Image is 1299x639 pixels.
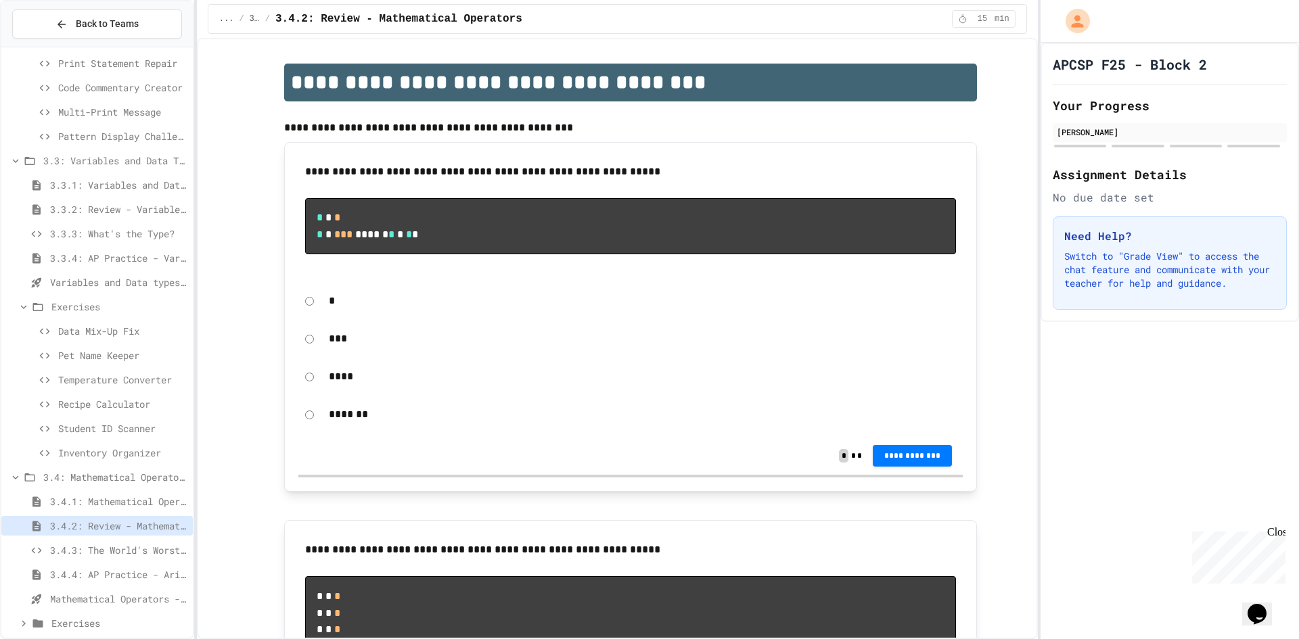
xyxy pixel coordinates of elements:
span: / [239,14,244,24]
h3: Need Help? [1064,228,1275,244]
span: 3.4.4: AP Practice - Arithmetic Operators [50,567,187,582]
span: min [995,14,1009,24]
span: Temperature Converter [58,373,187,387]
span: Back to Teams [76,17,139,31]
span: Code Commentary Creator [58,80,187,95]
span: Data Mix-Up Fix [58,324,187,338]
h2: Your Progress [1053,96,1287,115]
span: 15 [972,14,993,24]
span: Pattern Display Challenge [58,129,187,143]
div: My Account [1051,5,1093,37]
span: Variables and Data types - quiz [50,275,187,289]
button: Back to Teams [12,9,182,39]
span: 3.4.1: Mathematical Operators [50,494,187,508]
span: 3.4.2: Review - Mathematical Operators [275,11,522,27]
div: Chat with us now!Close [5,5,93,86]
h1: APCSP F25 - Block 2 [1053,55,1207,74]
span: 3.4: Mathematical Operators [43,470,187,484]
span: Print Statement Repair [58,56,187,70]
span: 3.3: Variables and Data Types [43,153,187,168]
iframe: chat widget [1187,526,1285,584]
span: 3.3.2: Review - Variables and Data Types [50,202,187,216]
span: / [265,14,270,24]
span: Recipe Calculator [58,397,187,411]
iframe: chat widget [1242,585,1285,625]
span: Exercises [51,300,187,314]
span: 3.4.2: Review - Mathematical Operators [50,519,187,533]
div: [PERSON_NAME] [1057,126,1283,138]
span: 3.4.3: The World's Worst Farmers Market [50,543,187,557]
div: No due date set [1053,189,1287,206]
span: Mathematical Operators - Quiz [50,592,187,606]
span: Exercises [51,616,187,630]
span: 3.3.3: What's the Type? [50,227,187,241]
span: 3.4: Mathematical Operators [250,14,260,24]
span: 3.3.1: Variables and Data Types [50,178,187,192]
span: Multi-Print Message [58,105,187,119]
span: Inventory Organizer [58,446,187,460]
p: Switch to "Grade View" to access the chat feature and communicate with your teacher for help and ... [1064,250,1275,290]
h2: Assignment Details [1053,165,1287,184]
span: Pet Name Keeper [58,348,187,362]
span: Student ID Scanner [58,421,187,435]
span: ... [219,14,234,24]
span: 3.3.4: AP Practice - Variables [50,251,187,265]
